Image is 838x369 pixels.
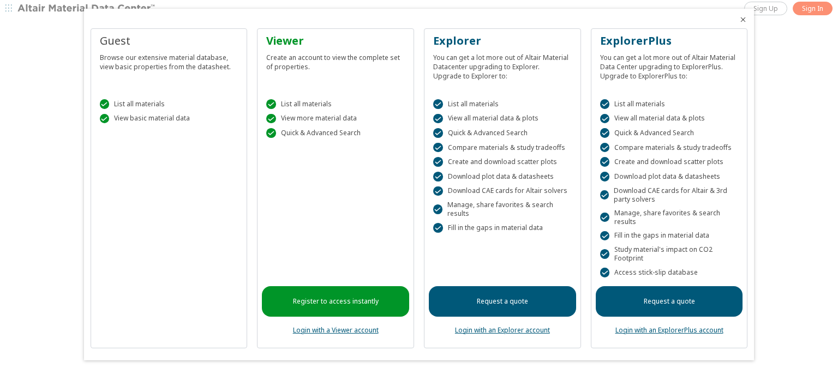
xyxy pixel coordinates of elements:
[600,49,739,81] div: You can get a lot more out of Altair Material Data Center upgrading to ExplorerPlus. Upgrade to E...
[100,114,238,124] div: View basic material data
[433,128,443,138] div: 
[596,286,743,317] a: Request a quote
[600,157,610,167] div: 
[600,231,739,241] div: Fill in the gaps in material data
[433,204,442,214] div: 
[433,172,572,182] div: Download plot data & datasheets
[266,99,405,109] div: List all materials
[600,245,739,263] div: Study material's impact on CO2 Footprint
[266,114,276,124] div: 
[266,33,405,49] div: Viewer
[433,157,572,167] div: Create and download scatter plots
[100,99,110,109] div: 
[433,143,443,153] div: 
[600,128,610,138] div: 
[433,143,572,153] div: Compare materials & study tradeoffs
[100,99,238,109] div: List all materials
[600,114,739,124] div: View all material data & plots
[600,33,739,49] div: ExplorerPlus
[293,325,379,335] a: Login with a Viewer account
[433,157,443,167] div: 
[600,157,739,167] div: Create and download scatter plots
[433,186,572,196] div: Download CAE cards for Altair solvers
[100,33,238,49] div: Guest
[433,201,572,218] div: Manage, share favorites & search results
[600,99,610,109] div: 
[455,325,550,335] a: Login with an Explorer account
[600,209,739,226] div: Manage, share favorites & search results
[433,49,572,81] div: You can get a lot more out of Altair Material Datacenter upgrading to Explorer. Upgrade to Explor...
[600,268,739,277] div: Access stick-slip database
[433,223,443,233] div: 
[262,286,409,317] a: Register to access instantly
[433,223,572,233] div: Fill in the gaps in material data
[266,128,405,138] div: Quick & Advanced Search
[600,143,610,153] div: 
[739,15,747,24] button: Close
[100,49,238,71] div: Browse our extensive material database, view basic properties from the datasheet.
[600,172,610,182] div: 
[600,249,609,259] div: 
[433,172,443,182] div: 
[433,99,572,109] div: List all materials
[600,143,739,153] div: Compare materials & study tradeoffs
[100,114,110,124] div: 
[433,128,572,138] div: Quick & Advanced Search
[600,114,610,124] div: 
[600,190,609,200] div: 
[266,128,276,138] div: 
[615,325,723,335] a: Login with an ExplorerPlus account
[433,186,443,196] div: 
[266,99,276,109] div: 
[600,128,739,138] div: Quick & Advanced Search
[433,114,572,124] div: View all material data & plots
[433,114,443,124] div: 
[266,49,405,71] div: Create an account to view the complete set of properties.
[600,268,610,277] div: 
[600,231,610,241] div: 
[600,172,739,182] div: Download plot data & datasheets
[600,186,739,204] div: Download CAE cards for Altair & 3rd party solvers
[433,33,572,49] div: Explorer
[433,99,443,109] div: 
[429,286,576,317] a: Request a quote
[600,99,739,109] div: List all materials
[600,213,609,222] div: 
[266,114,405,124] div: View more material data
